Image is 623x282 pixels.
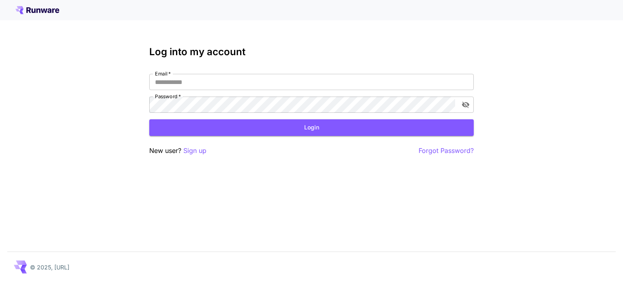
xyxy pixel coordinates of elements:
[458,97,473,112] button: toggle password visibility
[419,146,474,156] button: Forgot Password?
[183,146,206,156] button: Sign up
[149,46,474,58] h3: Log into my account
[155,70,171,77] label: Email
[155,93,181,100] label: Password
[149,119,474,136] button: Login
[149,146,206,156] p: New user?
[30,263,69,271] p: © 2025, [URL]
